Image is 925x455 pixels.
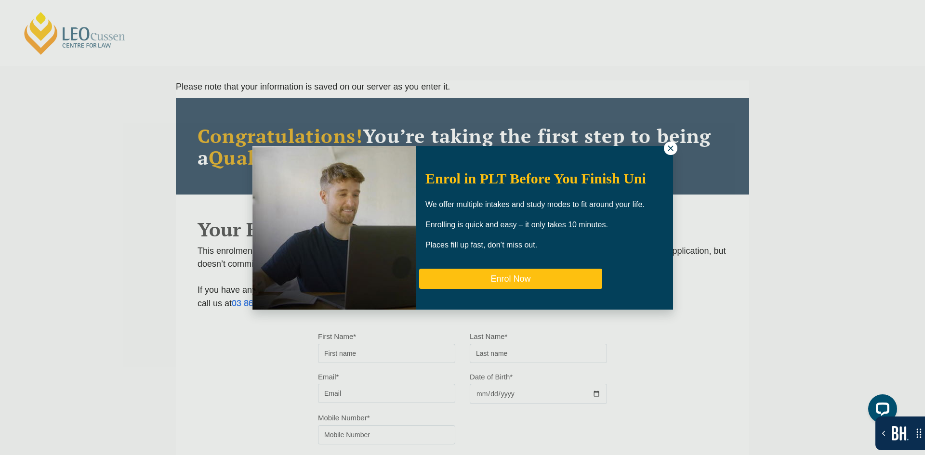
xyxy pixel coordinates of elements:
[419,269,602,289] button: Enrol Now
[860,390,901,431] iframe: LiveChat chat widget
[664,142,677,155] button: Close
[252,146,416,310] img: Woman in yellow blouse holding folders looking to the right and smiling
[425,241,537,249] span: Places fill up fast, don’t miss out.
[425,170,646,186] span: Enrol in PLT Before You Finish Uni
[425,200,645,208] span: We offer multiple intakes and study modes to fit around your life.
[425,221,608,229] span: Enrolling is quick and easy – it only takes 10 minutes.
